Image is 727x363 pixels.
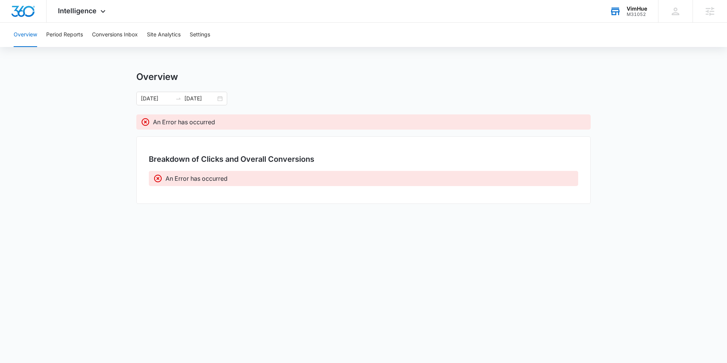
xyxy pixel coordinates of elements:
[58,7,97,15] span: Intelligence
[153,117,215,127] p: An Error has occurred
[149,153,314,165] h3: Breakdown of Clicks and Overall Conversions
[627,6,647,12] div: account name
[627,12,647,17] div: account id
[184,94,216,103] input: End date
[165,174,228,183] p: An Error has occurred
[175,95,181,102] span: to
[190,23,210,47] button: Settings
[14,23,37,47] button: Overview
[147,23,181,47] button: Site Analytics
[92,23,138,47] button: Conversions Inbox
[136,71,178,83] h1: Overview
[141,94,172,103] input: Start date
[175,95,181,102] span: swap-right
[46,23,83,47] button: Period Reports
